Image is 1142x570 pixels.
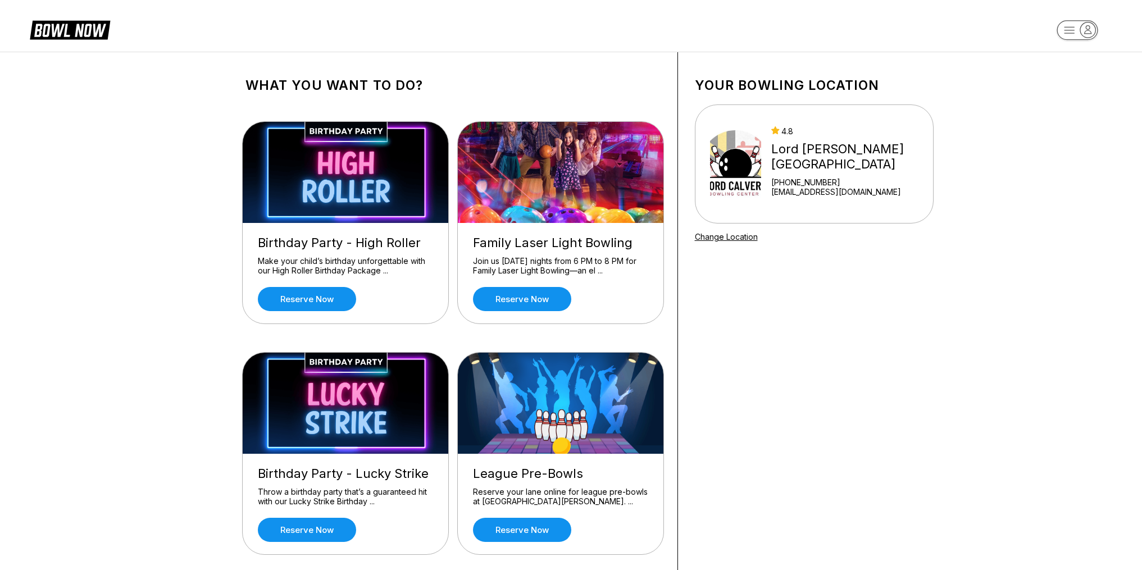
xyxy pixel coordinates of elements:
[245,77,661,93] h1: What you want to do?
[473,487,648,507] div: Reserve your lane online for league pre-bowls at [GEOGRAPHIC_DATA][PERSON_NAME]. ...
[258,256,433,276] div: Make your child’s birthday unforgettable with our High Roller Birthday Package ...
[473,287,571,311] a: Reserve now
[258,487,433,507] div: Throw a birthday party that’s a guaranteed hit with our Lucky Strike Birthday ...
[771,187,928,197] a: [EMAIL_ADDRESS][DOMAIN_NAME]
[243,353,449,454] img: Birthday Party - Lucky Strike
[771,126,928,136] div: 4.8
[771,142,928,172] div: Lord [PERSON_NAME][GEOGRAPHIC_DATA]
[243,122,449,223] img: Birthday Party - High Roller
[473,235,648,250] div: Family Laser Light Bowling
[458,122,665,223] img: Family Laser Light Bowling
[695,77,934,93] h1: Your bowling location
[258,287,356,311] a: Reserve now
[458,353,665,454] img: League Pre-Bowls
[258,466,433,481] div: Birthday Party - Lucky Strike
[710,122,762,206] img: Lord Calvert Bowling Center
[771,177,928,187] div: [PHONE_NUMBER]
[258,235,433,250] div: Birthday Party - High Roller
[473,518,571,542] a: Reserve now
[258,518,356,542] a: Reserve now
[695,232,758,241] a: Change Location
[473,256,648,276] div: Join us [DATE] nights from 6 PM to 8 PM for Family Laser Light Bowling—an el ...
[473,466,648,481] div: League Pre-Bowls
